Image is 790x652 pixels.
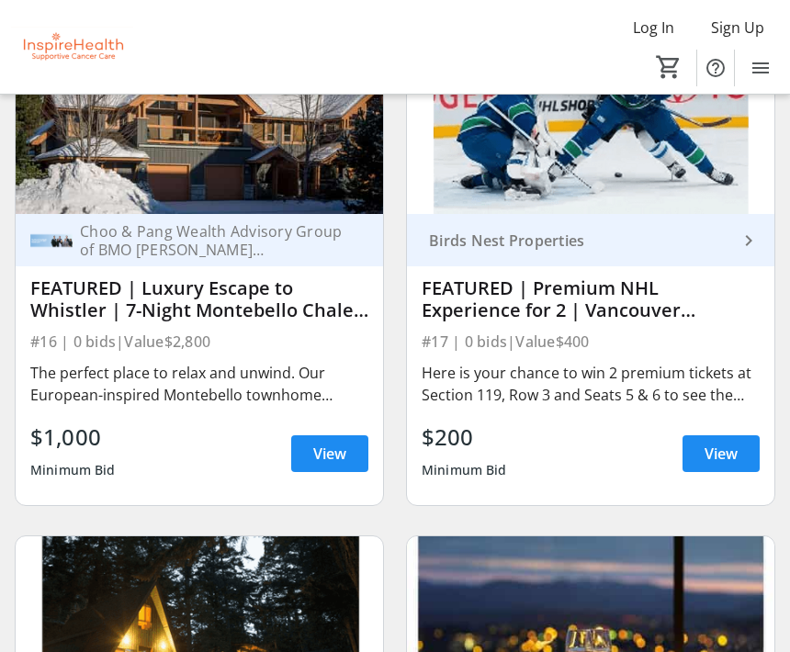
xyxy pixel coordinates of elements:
[73,222,346,259] div: Choo & Pang Wealth Advisory Group of BMO [PERSON_NAME] [PERSON_NAME]
[738,230,760,252] mat-icon: keyboard_arrow_right
[711,17,764,39] span: Sign Up
[30,362,368,406] div: The perfect place to relax and unwind. Our European-inspired Montebello townhome comes with 3 bed...
[422,277,760,321] div: FEATURED | Premium NHL Experience for 2 | Vancouver Canucks vs. Columbus Blue Jackets
[618,13,689,42] button: Log In
[696,13,779,42] button: Sign Up
[16,7,383,214] img: FEATURED | Luxury Escape to Whistler | 7-Night Montebello Chalet Stay (Nov 14–20, 2025)
[742,50,779,86] button: Menu
[313,443,346,465] span: View
[422,421,507,454] div: $200
[422,329,760,354] div: #17 | 0 bids | Value $400
[291,435,368,472] a: View
[30,329,368,354] div: #16 | 0 bids | Value $2,800
[407,214,774,266] a: Birds Nest Properties
[30,277,368,321] div: FEATURED | Luxury Escape to Whistler | 7-Night Montebello Chalet Stay ([DATE]–[DATE])
[683,435,760,472] a: View
[30,421,116,454] div: $1,000
[422,231,738,250] div: Birds Nest Properties
[422,454,507,487] div: Minimum Bid
[407,7,774,214] img: FEATURED | Premium NHL Experience for 2 | Vancouver Canucks vs. Columbus Blue Jackets
[11,13,133,82] img: InspireHealth Supportive Cancer Care's Logo
[30,219,73,262] img: Choo & Pang Wealth Advisory Group of BMO Nesbitt Burns
[633,17,674,39] span: Log In
[705,443,738,465] span: View
[422,362,760,406] div: Here is your chance to win 2 premium tickets at Section 119, Row 3 and Seats 5 & 6 to see the Van...
[697,50,734,86] button: Help
[652,51,685,84] button: Cart
[30,454,116,487] div: Minimum Bid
